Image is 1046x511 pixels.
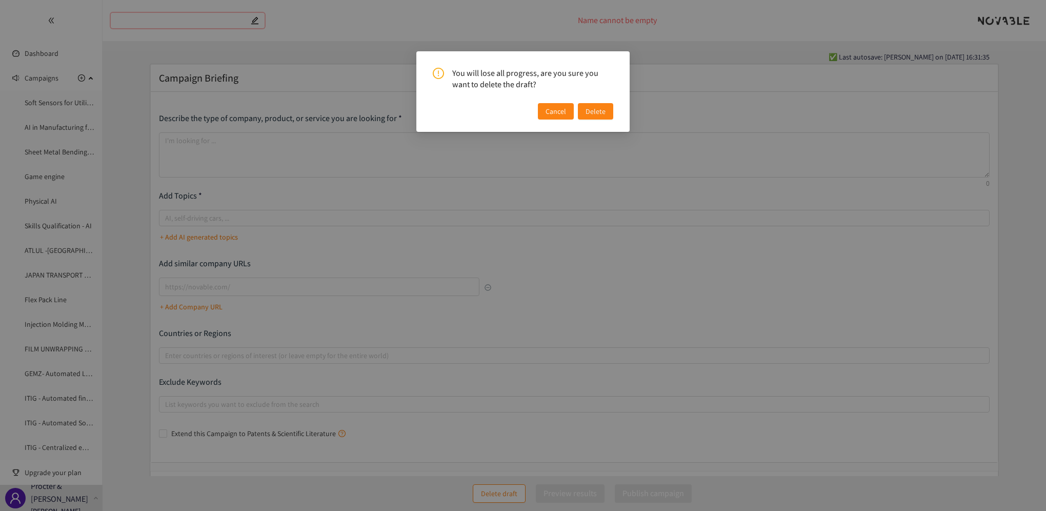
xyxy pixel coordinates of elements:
[452,68,613,91] span: You will lose all progress, are you sure you want to delete the draft?
[538,103,574,120] button: Cancel
[578,103,613,120] button: Delete
[995,462,1046,511] iframe: Chat Widget
[586,106,606,117] span: Delete
[433,68,444,79] span: exclamation-circle
[546,106,566,117] span: Cancel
